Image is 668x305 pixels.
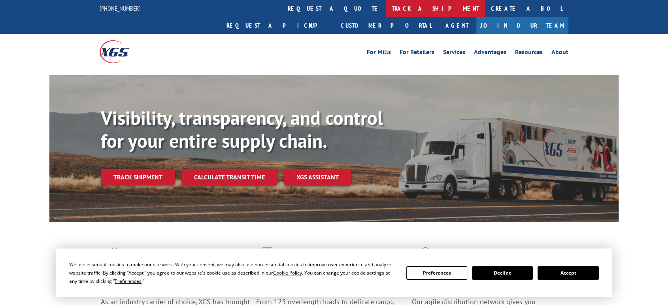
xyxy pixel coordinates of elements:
[515,49,543,58] a: Resources
[412,247,439,268] img: xgs-icon-flagship-distribution-model-red
[400,49,434,58] a: For Retailers
[538,266,598,280] button: Accept
[443,49,465,58] a: Services
[101,169,175,185] a: Track shipment
[56,249,612,297] div: Cookie Consent Prompt
[69,260,396,285] div: We use essential cookies to make our site work. With your consent, we may also use non-essential ...
[335,17,438,34] a: Customer Portal
[476,17,568,34] a: Join Our Team
[181,169,277,186] a: Calculate transit time
[551,49,568,58] a: About
[474,49,506,58] a: Advantages
[221,17,335,34] a: Request a pickup
[406,266,467,280] button: Preferences
[101,105,383,153] b: Visibility, transparency, and control for your entire supply chain.
[100,4,141,12] a: [PHONE_NUMBER]
[284,169,351,186] a: XGS ASSISTANT
[256,247,275,268] img: xgs-icon-focused-on-flooring-red
[273,269,302,276] span: Cookie Policy
[101,247,125,268] img: xgs-icon-total-supply-chain-intelligence-red
[367,49,391,58] a: For Mills
[115,278,142,284] span: Preferences
[472,266,533,280] button: Decline
[438,17,476,34] a: Agent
